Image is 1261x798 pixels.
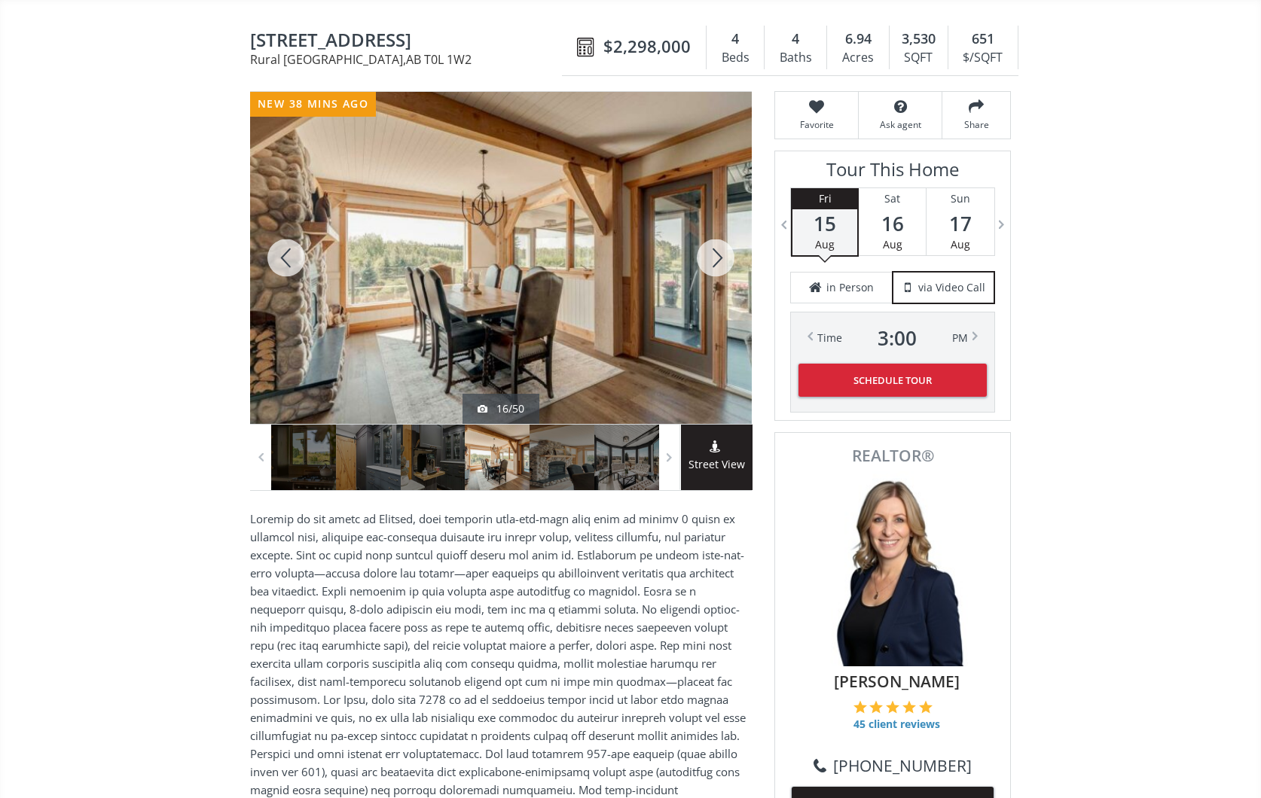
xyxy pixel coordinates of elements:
span: 3 : 00 [878,327,917,349]
span: Aug [883,237,902,251]
span: REALTOR® [792,448,994,464]
div: Sun [927,188,994,209]
div: 16/50 [478,401,524,416]
button: Schedule Tour [798,364,987,397]
div: Baths [772,47,819,69]
span: Aug [815,237,835,251]
span: 17 [927,213,994,234]
div: Sat [859,188,926,209]
div: 6.94 [835,29,881,49]
img: 3 of 5 stars [886,700,899,714]
h3: Tour This Home [790,159,995,187]
div: Time PM [817,327,968,349]
span: Rural [GEOGRAPHIC_DATA] , AB T0L 1W2 [250,53,569,65]
span: in Person [826,280,874,295]
span: 16 [859,213,926,234]
div: SQFT [897,47,940,69]
span: Share [950,118,1003,131]
div: new 38 mins ago [250,92,376,117]
div: 4 [714,29,756,49]
span: Aug [951,237,970,251]
a: [PHONE_NUMBER] [814,754,972,777]
img: 2 of 5 stars [869,700,883,714]
span: $2,298,000 [603,35,691,58]
img: 4 of 5 stars [902,700,916,714]
span: Street View [681,456,753,474]
span: [PERSON_NAME] [799,670,994,693]
div: Beds [714,47,756,69]
span: 3,530 [902,29,936,49]
img: Photo of Julie Clark [817,471,968,666]
div: $/SQFT [956,47,1010,69]
img: 1 of 5 stars [853,700,867,714]
span: via Video Call [918,280,985,295]
div: 192215 146 Avenue West Rural Foothills County, AB T0L 1W2 - Photo 16 of 50 [250,92,752,424]
div: Fri [792,188,857,209]
span: 45 client reviews [853,717,940,732]
span: 15 [792,213,857,234]
img: 5 of 5 stars [919,700,933,714]
span: Favorite [783,118,850,131]
span: Ask agent [866,118,934,131]
div: 651 [956,29,1010,49]
div: 4 [772,29,819,49]
div: Acres [835,47,881,69]
span: 192215 146 Avenue West [250,30,569,53]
